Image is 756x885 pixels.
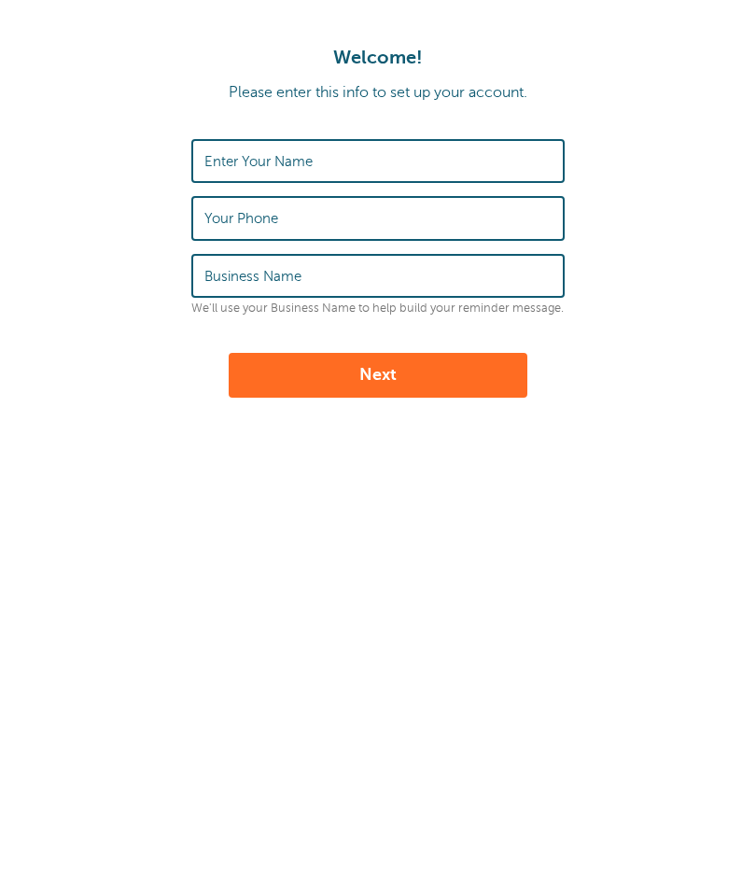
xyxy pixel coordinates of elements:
label: Your Phone [204,210,278,227]
h1: Welcome! [19,47,737,69]
p: We'll use your Business Name to help build your reminder message. [191,302,565,316]
label: Enter Your Name [204,153,313,170]
p: Please enter this info to set up your account. [19,84,737,102]
button: Next [229,353,527,398]
label: Business Name [204,268,301,285]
